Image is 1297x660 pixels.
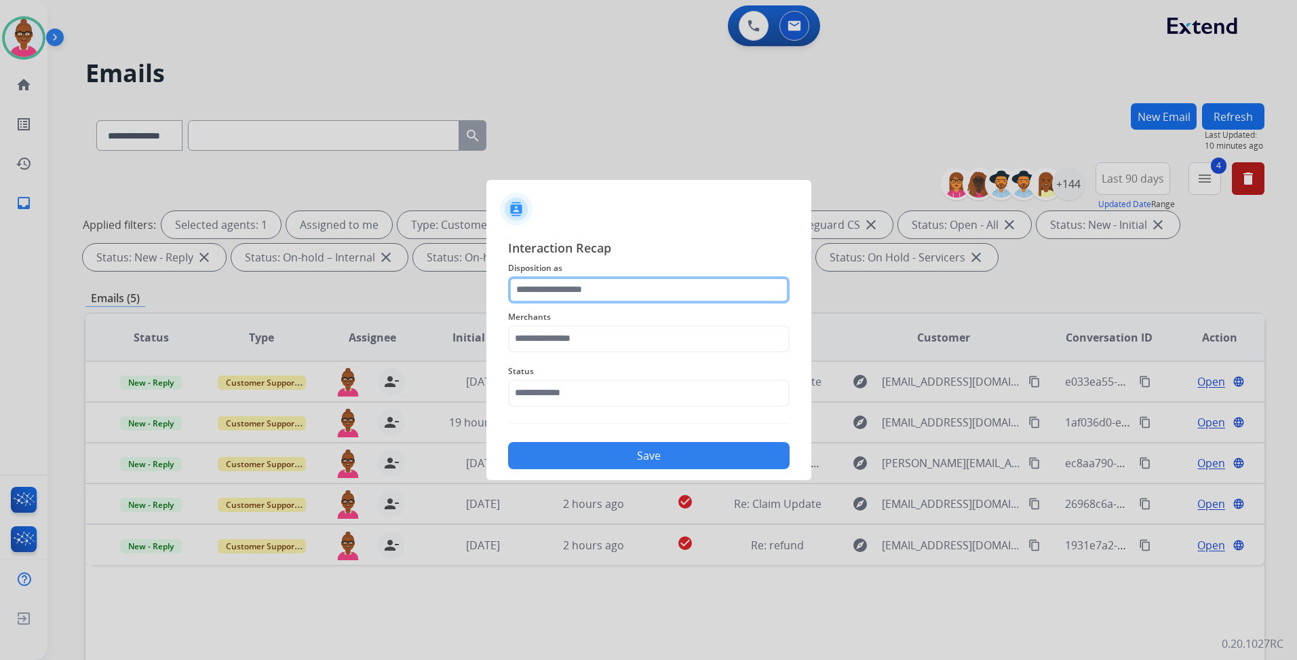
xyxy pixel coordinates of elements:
[508,238,790,260] span: Interaction Recap
[508,260,790,276] span: Disposition as
[1222,636,1283,652] p: 0.20.1027RC
[508,442,790,469] button: Save
[500,193,533,225] img: contactIcon
[508,363,790,380] span: Status
[508,309,790,325] span: Merchants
